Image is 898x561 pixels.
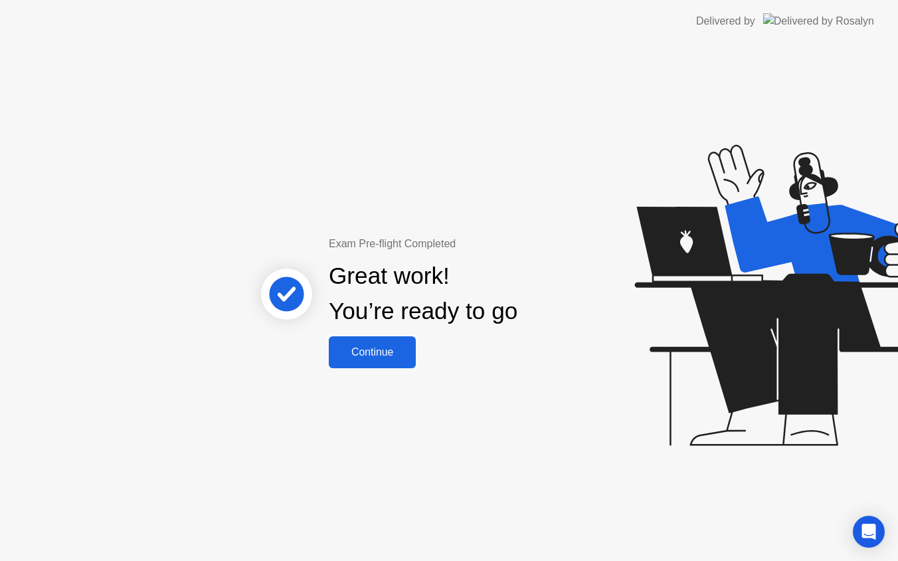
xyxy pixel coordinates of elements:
[763,13,874,29] img: Delivered by Rosalyn
[329,336,416,368] button: Continue
[853,516,885,548] div: Open Intercom Messenger
[329,259,517,329] div: Great work! You’re ready to go
[329,236,603,252] div: Exam Pre-flight Completed
[333,346,412,358] div: Continue
[696,13,755,29] div: Delivered by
